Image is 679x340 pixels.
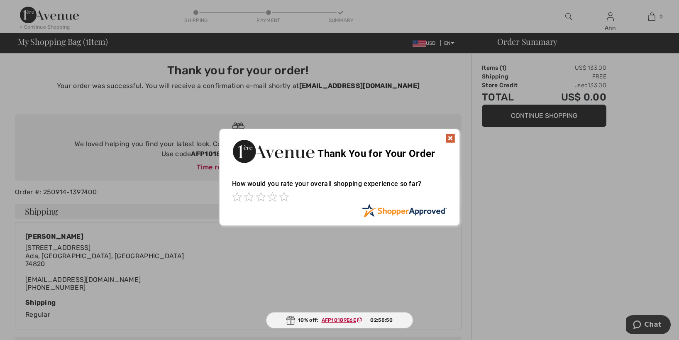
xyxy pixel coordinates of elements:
[370,316,392,324] span: 02:58:50
[266,312,413,328] div: 10% off:
[322,317,356,323] ins: AFP10189E6E
[318,148,435,159] span: Thank You for Your Order
[232,137,315,165] img: Thank You for Your Order
[445,133,455,143] img: x
[18,6,35,13] span: Chat
[286,316,295,325] img: Gift.svg
[232,171,447,203] div: How would you rate your overall shopping experience so far?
